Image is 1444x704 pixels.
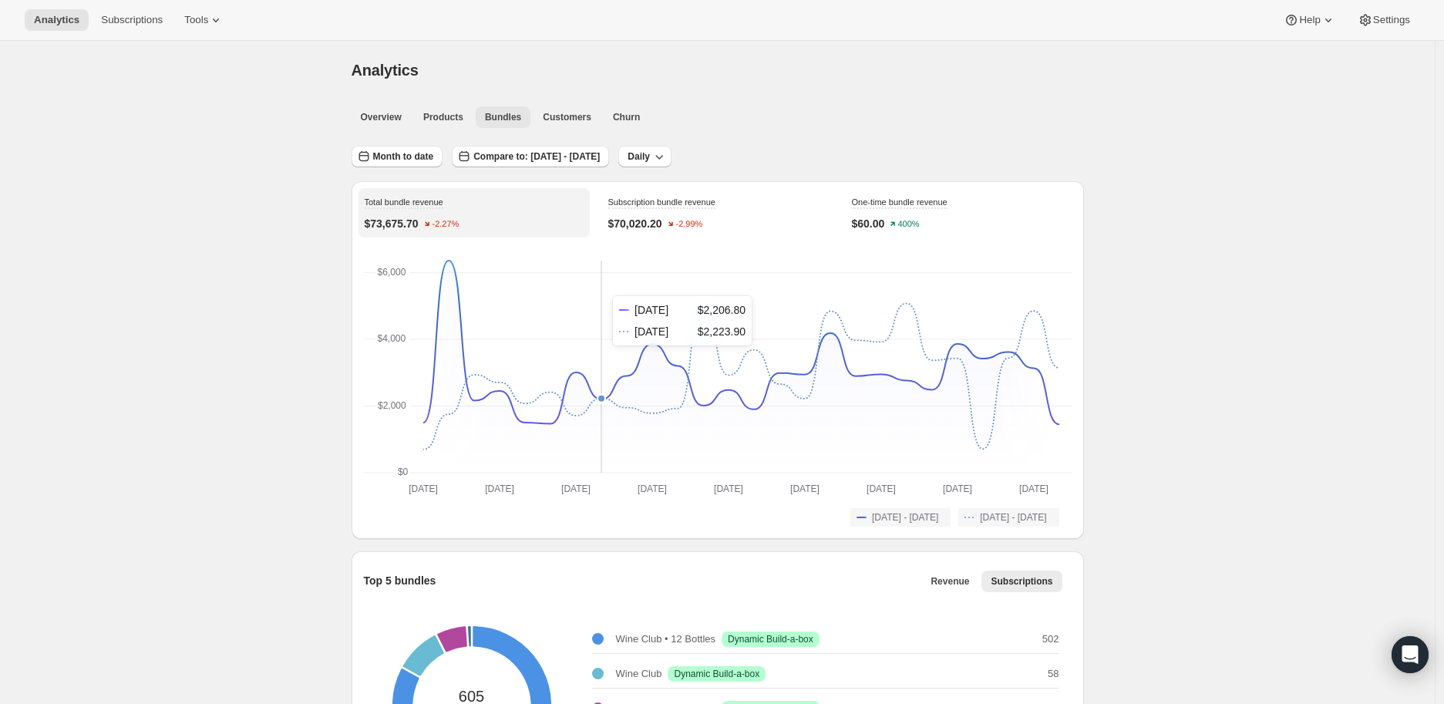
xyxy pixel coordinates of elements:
[452,146,609,167] button: Compare to: [DATE] - [DATE]
[377,333,406,344] text: $4,000
[852,197,948,207] span: One-time bundle revenue
[1348,9,1419,31] button: Settings
[175,9,233,31] button: Tools
[1373,14,1410,26] span: Settings
[1048,666,1059,682] p: 58
[423,111,463,123] span: Products
[409,483,438,494] text: [DATE]
[980,511,1046,524] span: [DATE] - [DATE]
[101,14,163,26] span: Subscriptions
[898,220,920,229] text: 400%
[361,111,402,123] span: Overview
[852,216,885,231] p: $60.00
[432,220,459,229] text: -2.27%
[608,216,662,231] p: $70,020.20
[1019,483,1048,494] text: [DATE]
[352,146,443,167] button: Month to date
[958,508,1059,527] button: [DATE] - [DATE]
[397,467,408,477] text: $0
[850,508,951,527] button: [DATE] - [DATE]
[1392,636,1429,673] div: Open Intercom Messenger
[628,150,650,163] span: Daily
[872,511,938,524] span: [DATE] - [DATE]
[613,111,640,123] span: Churn
[931,575,969,588] span: Revenue
[34,14,79,26] span: Analytics
[616,666,662,682] p: Wine Club
[92,9,172,31] button: Subscriptions
[1274,9,1345,31] button: Help
[728,633,813,645] span: Dynamic Build-a-box
[1042,632,1059,647] p: 502
[616,632,716,647] p: Wine Club • 12 Bottles
[184,14,208,26] span: Tools
[714,483,743,494] text: [DATE]
[365,216,419,231] p: $73,675.70
[608,197,715,207] span: Subscription bundle revenue
[543,111,591,123] span: Customers
[618,146,672,167] button: Daily
[364,573,436,588] p: Top 5 bundles
[377,267,406,278] text: $6,000
[373,150,434,163] span: Month to date
[561,483,591,494] text: [DATE]
[991,575,1052,588] span: Subscriptions
[674,668,759,680] span: Dynamic Build-a-box
[638,483,667,494] text: [DATE]
[485,483,514,494] text: [DATE]
[790,483,820,494] text: [DATE]
[378,400,406,411] text: $2,000
[485,111,521,123] span: Bundles
[867,483,896,494] text: [DATE]
[943,483,972,494] text: [DATE]
[473,150,600,163] span: Compare to: [DATE] - [DATE]
[25,9,89,31] button: Analytics
[352,62,419,79] span: Analytics
[675,220,702,229] text: -2.99%
[365,197,443,207] span: Total bundle revenue
[1299,14,1320,26] span: Help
